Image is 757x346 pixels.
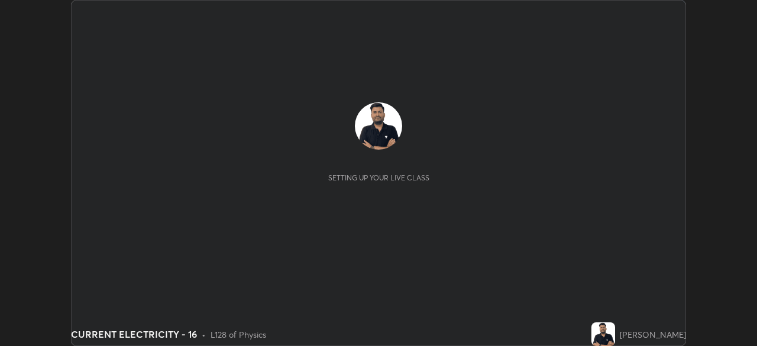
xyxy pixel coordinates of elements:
div: L128 of Physics [211,328,266,341]
div: [PERSON_NAME] [620,328,686,341]
div: • [202,328,206,341]
div: CURRENT ELECTRICITY - 16 [71,327,197,341]
img: 8782f5c7b807477aad494b3bf83ebe7f.png [355,102,402,150]
img: 8782f5c7b807477aad494b3bf83ebe7f.png [591,322,615,346]
div: Setting up your live class [328,173,429,182]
